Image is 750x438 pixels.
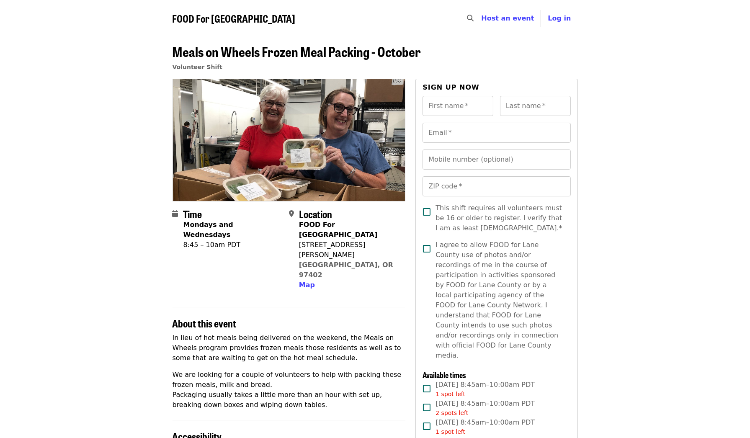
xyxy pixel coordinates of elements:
[173,64,223,70] a: Volunteer Shift
[423,176,570,196] input: ZIP code
[289,210,294,218] i: map-marker-alt icon
[423,149,570,170] input: Mobile number (optional)
[299,280,315,290] button: Map
[467,14,474,22] i: search icon
[481,14,534,22] a: Host an event
[423,83,479,91] span: Sign up now
[173,210,178,218] i: calendar icon
[173,79,405,201] img: Meals on Wheels Frozen Meal Packing - October organized by FOOD For Lane County
[423,123,570,143] input: Email
[436,380,535,399] span: [DATE] 8:45am–10:00am PDT
[436,410,468,416] span: 2 spots left
[299,261,393,279] a: [GEOGRAPHIC_DATA], OR 97402
[299,206,332,221] span: Location
[173,333,406,363] p: In lieu of hot meals being delivered on the weekend, the Meals on Wheels program provides frozen ...
[173,370,406,410] p: We are looking for a couple of volunteers to help with packing these frozen meals, milk and bread...
[423,96,493,116] input: First name
[548,14,571,22] span: Log in
[183,240,282,250] div: 8:45 – 10am PDT
[173,11,296,26] span: FOOD For [GEOGRAPHIC_DATA]
[541,10,577,27] button: Log in
[183,221,233,239] strong: Mondays and Wednesdays
[436,391,465,397] span: 1 spot left
[436,428,465,435] span: 1 spot left
[299,221,377,239] strong: FOOD For [GEOGRAPHIC_DATA]
[173,316,237,330] span: About this event
[173,41,421,61] span: Meals on Wheels Frozen Meal Packing - October
[436,240,564,361] span: I agree to allow FOOD for Lane County use of photos and/or recordings of me in the course of part...
[423,369,466,380] span: Available times
[183,206,202,221] span: Time
[436,203,564,233] span: This shift requires all volunteers must be 16 or older to register. I verify that I am as least [...
[479,8,485,28] input: Search
[173,13,296,25] a: FOOD For [GEOGRAPHIC_DATA]
[299,240,399,260] div: [STREET_ADDRESS][PERSON_NAME]
[500,96,571,116] input: Last name
[436,417,535,436] span: [DATE] 8:45am–10:00am PDT
[436,399,535,417] span: [DATE] 8:45am–10:00am PDT
[299,281,315,289] span: Map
